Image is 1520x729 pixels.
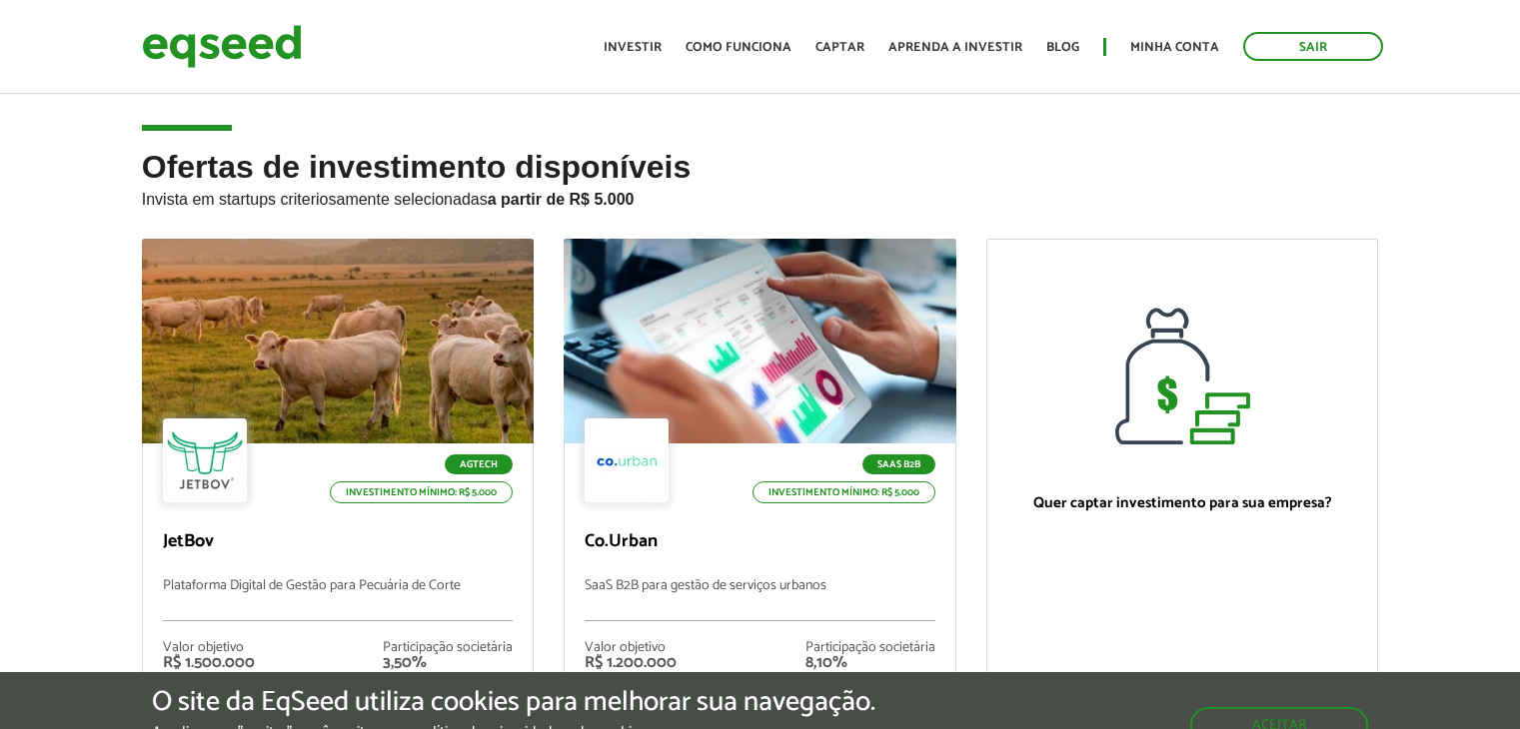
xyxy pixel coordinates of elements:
[1243,32,1383,61] a: Sair
[753,481,935,503] p: Investimento mínimo: R$ 5.000
[1046,41,1079,54] a: Blog
[585,641,677,655] div: Valor objetivo
[330,481,513,503] p: Investimento mínimo: R$ 5.000
[805,655,935,671] div: 8,10%
[445,454,513,474] p: Agtech
[585,578,935,621] p: SaaS B2B para gestão de serviços urbanos
[888,41,1022,54] a: Aprenda a investir
[686,41,791,54] a: Como funciona
[142,150,1379,239] h2: Ofertas de investimento disponíveis
[163,578,514,621] p: Plataforma Digital de Gestão para Pecuária de Corte
[604,41,662,54] a: Investir
[488,191,635,208] strong: a partir de R$ 5.000
[805,641,935,655] div: Participação societária
[585,531,935,553] p: Co.Urban
[152,687,875,718] h5: O site da EqSeed utiliza cookies para melhorar sua navegação.
[815,41,864,54] a: Captar
[1130,41,1219,54] a: Minha conta
[585,655,677,671] div: R$ 1.200.000
[163,641,255,655] div: Valor objetivo
[163,655,255,671] div: R$ 1.500.000
[142,185,1379,209] p: Invista em startups criteriosamente selecionadas
[163,531,514,553] p: JetBov
[383,641,513,655] div: Participação societária
[142,20,302,73] img: EqSeed
[1007,494,1358,512] p: Quer captar investimento para sua empresa?
[383,655,513,671] div: 3,50%
[862,454,935,474] p: SaaS B2B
